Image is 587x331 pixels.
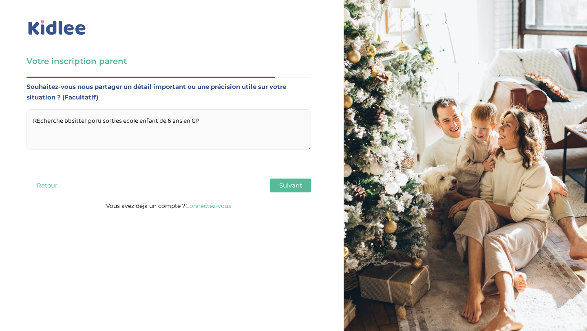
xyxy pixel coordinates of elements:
a: Connectez-vous [185,202,231,210]
button: Retour [26,179,67,192]
span: Suivant [279,181,302,189]
p: Vous avez déjà un compte ? [26,201,311,211]
img: logo_kidlee_bleu [26,18,88,37]
h3: Votre inscription parent [26,55,311,67]
button: Suivant [270,179,311,192]
label: Souhaitez-vous nous partager un détail important ou une précision utile sur votre situation ? (Fa... [26,82,311,103]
